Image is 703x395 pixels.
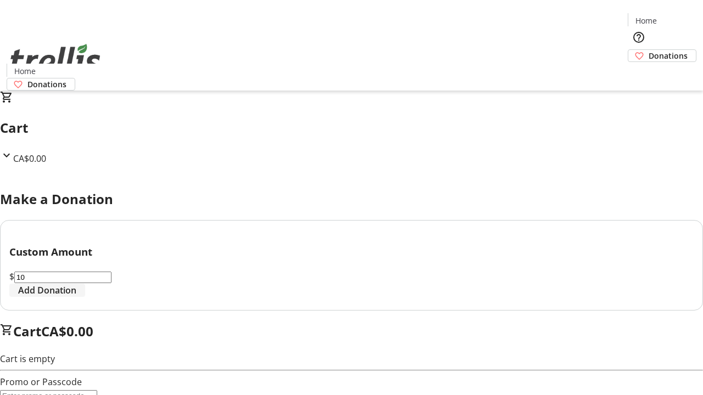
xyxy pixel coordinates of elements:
[14,272,111,283] input: Donation Amount
[7,32,104,87] img: Orient E2E Organization yz4uE5cYhF's Logo
[649,50,688,61] span: Donations
[27,78,66,90] span: Donations
[635,15,657,26] span: Home
[628,62,650,84] button: Cart
[14,65,36,77] span: Home
[9,244,694,259] h3: Custom Amount
[18,284,76,297] span: Add Donation
[7,78,75,91] a: Donations
[41,322,93,340] span: CA$0.00
[9,284,85,297] button: Add Donation
[13,153,46,165] span: CA$0.00
[628,26,650,48] button: Help
[9,270,14,283] span: $
[7,65,42,77] a: Home
[628,15,663,26] a: Home
[628,49,696,62] a: Donations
